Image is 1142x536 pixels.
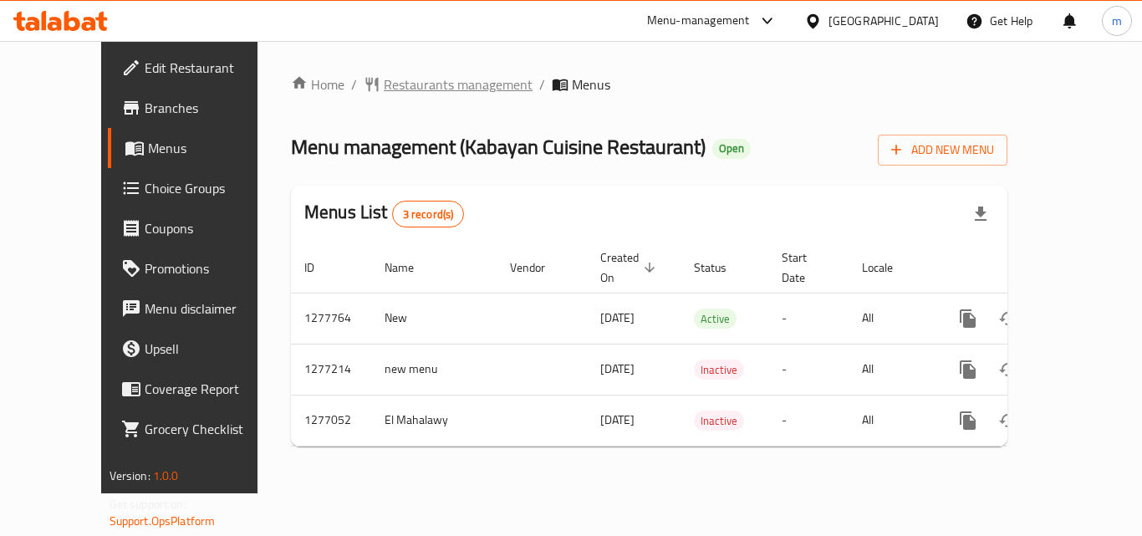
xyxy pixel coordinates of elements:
div: [GEOGRAPHIC_DATA] [828,12,939,30]
li: / [539,74,545,94]
a: Upsell [108,329,292,369]
a: Branches [108,88,292,128]
td: 1277052 [291,395,371,446]
span: Menus [148,138,278,158]
td: 1277764 [291,293,371,344]
span: Restaurants management [384,74,533,94]
div: Inactive [694,360,744,380]
span: Open [712,141,751,156]
div: Active [694,309,737,329]
span: Edit Restaurant [145,58,278,78]
td: El Mahalawy [371,395,497,446]
button: more [948,401,988,441]
li: / [351,74,357,94]
td: All [849,344,935,395]
a: Choice Groups [108,168,292,208]
nav: breadcrumb [291,74,1007,94]
span: Get support on: [110,493,186,515]
span: 1.0.0 [153,465,179,487]
button: Change Status [988,350,1028,390]
button: Change Status [988,401,1028,441]
div: Inactive [694,411,744,431]
span: m [1112,12,1122,30]
td: - [768,395,849,446]
button: Add New Menu [878,135,1007,166]
span: Inactive [694,411,744,431]
td: All [849,395,935,446]
span: Inactive [694,360,744,380]
th: Actions [935,242,1122,294]
span: Upsell [145,339,278,359]
span: Menu management ( Kabayan Cuisine Restaurant ) [291,128,706,166]
span: Coupons [145,218,278,238]
span: Start Date [782,248,828,288]
span: Status [694,258,748,278]
a: Restaurants management [364,74,533,94]
a: Promotions [108,248,292,288]
table: enhanced table [291,242,1122,447]
h2: Menus List [304,200,464,227]
span: Add New Menu [891,140,994,161]
span: Version: [110,465,150,487]
span: Choice Groups [145,178,278,198]
span: ID [304,258,336,278]
button: Change Status [988,299,1028,339]
span: Grocery Checklist [145,419,278,439]
span: Locale [862,258,915,278]
td: New [371,293,497,344]
span: 3 record(s) [393,207,464,222]
span: Created On [600,248,660,288]
td: - [768,293,849,344]
span: Coverage Report [145,379,278,399]
div: Total records count [392,201,465,227]
span: Menu disclaimer [145,299,278,319]
span: [DATE] [600,307,635,329]
div: Menu-management [647,11,750,31]
span: Menus [572,74,610,94]
a: Coupons [108,208,292,248]
span: [DATE] [600,409,635,431]
button: more [948,299,988,339]
a: Edit Restaurant [108,48,292,88]
a: Home [291,74,344,94]
span: [DATE] [600,358,635,380]
a: Grocery Checklist [108,409,292,449]
span: Branches [145,98,278,118]
a: Menus [108,128,292,168]
span: Active [694,309,737,329]
td: 1277214 [291,344,371,395]
td: new menu [371,344,497,395]
td: All [849,293,935,344]
td: - [768,344,849,395]
div: Export file [961,194,1001,234]
button: more [948,350,988,390]
span: Promotions [145,258,278,278]
span: Vendor [510,258,567,278]
a: Coverage Report [108,369,292,409]
span: Name [385,258,436,278]
div: Open [712,139,751,159]
a: Support.OpsPlatform [110,510,216,532]
a: Menu disclaimer [108,288,292,329]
